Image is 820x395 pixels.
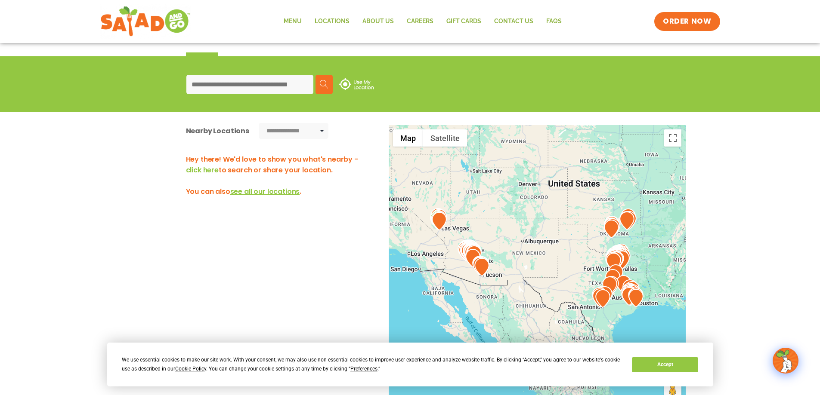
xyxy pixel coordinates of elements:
img: wpChatIcon [774,349,798,373]
div: We use essential cookies to make our site work. With your consent, we may also use non-essential ... [122,355,622,374]
a: GIFT CARDS [440,12,488,31]
span: ORDER NOW [663,16,711,27]
nav: Menu [277,12,568,31]
a: ORDER NOW [654,12,720,31]
span: Cookie Policy [175,366,206,372]
span: see all our locations [230,187,300,196]
a: Menu [277,12,308,31]
img: search.svg [320,80,328,89]
button: Show satellite imagery [423,129,467,147]
div: Cookie Consent Prompt [107,343,713,386]
a: FAQs [540,12,568,31]
img: use-location.svg [339,78,374,90]
a: Contact Us [488,12,540,31]
a: About Us [356,12,400,31]
div: Nearby Locations [186,126,249,136]
span: click here [186,165,219,175]
button: Toggle fullscreen view [664,129,681,147]
a: Locations [308,12,356,31]
span: Preferences [350,366,378,372]
a: Careers [400,12,440,31]
button: Show street map [393,129,423,147]
button: Accept [632,357,698,372]
img: new-SAG-logo-768×292 [100,4,191,39]
h3: Hey there! We'd love to show you what's nearby - to search or share your location. You can also . [186,154,371,197]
